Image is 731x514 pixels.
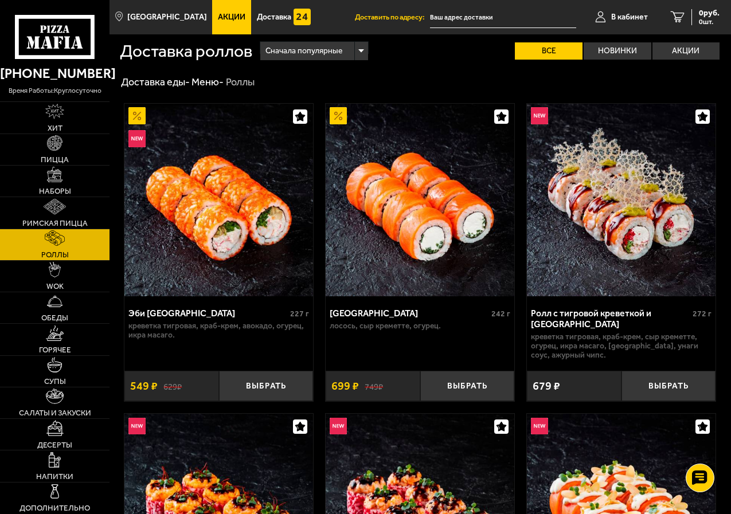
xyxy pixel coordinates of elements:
[44,378,66,385] span: Супы
[294,9,311,26] img: 15daf4d41897b9f0e9f617042186c801.svg
[527,104,716,296] img: Ролл с тигровой креветкой и Гуакамоле
[420,371,515,401] button: Выбрать
[584,42,651,60] label: Новинки
[365,381,383,391] s: 749 ₽
[290,309,309,319] span: 227 г
[127,13,207,21] span: [GEOGRAPHIC_DATA]
[124,104,313,296] a: АкционныйНовинкаЭби Калифорния
[257,13,291,21] span: Доставка
[128,130,146,147] img: Новинка
[531,308,690,329] div: Ролл с тигровой креветкой и [GEOGRAPHIC_DATA]
[41,314,68,321] span: Обеды
[37,441,72,449] span: Десерты
[226,76,255,89] div: Роллы
[128,308,287,319] div: Эби [GEOGRAPHIC_DATA]
[19,409,91,417] span: Салаты и закуски
[326,104,514,296] a: АкционныйФиладельфия
[36,473,73,480] span: Напитки
[128,107,146,124] img: Акционный
[128,321,309,340] p: креветка тигровая, краб-крем, авокадо, огурец, икра масаго.
[699,9,720,17] span: 0 руб.
[48,124,62,132] span: Хит
[527,104,716,296] a: НовинкаРолл с тигровой креветкой и Гуакамоле
[515,42,583,60] label: Все
[330,321,510,331] p: лосось, Сыр креметте, огурец.
[265,40,342,62] span: Сначала популярные
[326,104,514,296] img: Филадельфия
[218,13,245,21] span: Акции
[331,380,359,392] span: 699 ₽
[130,380,158,392] span: 549 ₽
[124,104,313,296] img: Эби Калифорния
[46,282,64,290] span: WOK
[330,308,488,319] div: [GEOGRAPHIC_DATA]
[330,107,347,124] img: Акционный
[693,309,712,319] span: 272 г
[699,18,720,25] span: 0 шт.
[163,381,182,391] s: 629 ₽
[430,7,576,28] span: Россия, Санкт-Петербург, Мельничная улица, 8
[121,76,190,88] a: Доставка еды-
[355,14,430,21] span: Доставить по адресу:
[128,418,146,435] img: Новинка
[39,346,71,354] span: Горячее
[652,42,720,60] label: Акции
[41,156,69,163] span: Пицца
[531,332,712,360] p: креветка тигровая, краб-крем, Сыр креметте, огурец, икра масаго, [GEOGRAPHIC_DATA], унаги соус, а...
[191,76,224,88] a: Меню-
[19,504,90,512] span: Дополнительно
[533,380,560,392] span: 679 ₽
[22,219,88,227] span: Римская пицца
[41,251,69,258] span: Роллы
[219,371,314,401] button: Выбрать
[531,107,548,124] img: Новинка
[531,418,548,435] img: Новинка
[430,7,576,28] input: Ваш адрес доставки
[491,309,510,319] span: 242 г
[330,418,347,435] img: Новинка
[621,371,716,401] button: Выбрать
[39,187,71,195] span: Наборы
[120,43,252,60] h1: Доставка роллов
[611,13,648,21] span: В кабинет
